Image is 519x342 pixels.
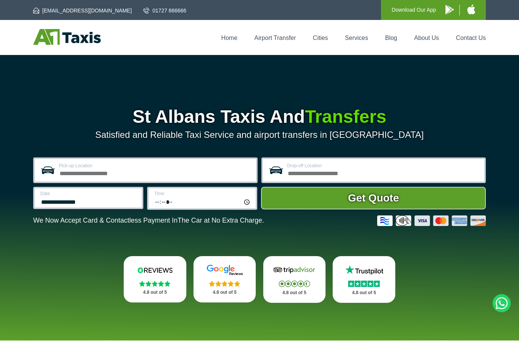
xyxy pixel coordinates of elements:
[348,281,380,287] img: Stars
[33,29,101,45] img: A1 Taxis St Albans LTD
[287,163,480,168] label: Drop-off Location
[254,35,296,41] a: Airport Transfer
[193,256,256,302] a: Google Stars 4.8 out of 5
[456,35,486,41] a: Contact Us
[178,217,264,224] span: The Car at No Extra Charge.
[209,281,240,287] img: Stars
[272,264,317,276] img: Tripadvisor
[154,191,251,196] label: Time
[345,35,368,41] a: Services
[414,35,439,41] a: About Us
[202,264,247,276] img: Google
[59,163,252,168] label: Pick-up Location
[305,107,386,127] span: Transfers
[132,264,178,276] img: Reviews.io
[313,35,328,41] a: Cities
[124,256,186,302] a: Reviews.io Stars 4.8 out of 5
[139,281,170,287] img: Stars
[132,288,178,297] p: 4.8 out of 5
[341,288,387,298] p: 4.8 out of 5
[263,256,326,303] a: Tripadvisor Stars 4.8 out of 5
[445,5,454,14] img: A1 Taxis Android App
[392,5,436,15] p: Download Our App
[33,108,486,126] h1: St Albans Taxis And
[467,5,475,14] img: A1 Taxis iPhone App
[272,288,318,298] p: 4.8 out of 5
[202,288,248,297] p: 4.8 out of 5
[143,7,186,14] a: 01727 866666
[377,215,486,226] img: Credit And Debit Cards
[40,191,137,196] label: Date
[341,264,387,276] img: Trustpilot
[33,7,132,14] a: [EMAIL_ADDRESS][DOMAIN_NAME]
[33,217,264,224] p: We Now Accept Card & Contactless Payment In
[333,256,395,303] a: Trustpilot Stars 4.8 out of 5
[385,35,397,41] a: Blog
[33,130,486,140] p: Satisfied and Reliable Taxi Service and airport transfers in [GEOGRAPHIC_DATA]
[279,281,310,287] img: Stars
[221,35,238,41] a: Home
[261,187,486,209] button: Get Quote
